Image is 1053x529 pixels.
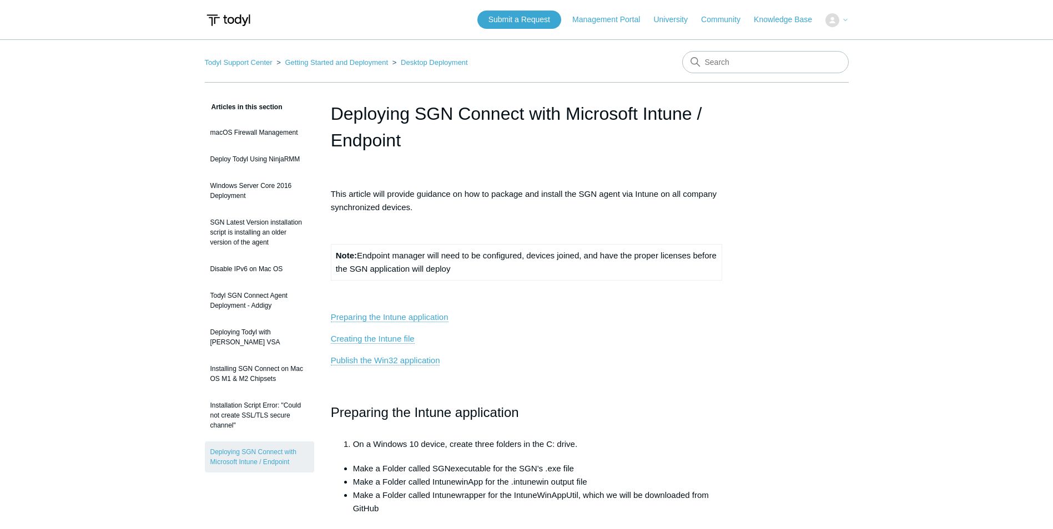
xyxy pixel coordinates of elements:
li: Make a Folder called Intunewrapper for the IntuneWinAppUtil, which we will be downloaded from GitHub [353,489,723,528]
a: Management Portal [572,14,651,26]
li: Make a Folder called SGNexecutable for the SGN’s .exe file [353,462,723,475]
a: Deploying Todyl with [PERSON_NAME] VSA [205,322,314,353]
a: Deploying SGN Connect with Microsoft Intune / Endpoint [205,441,314,472]
a: University [653,14,698,26]
a: Windows Server Core 2016 Deployment [205,175,314,206]
li: Desktop Deployment [390,58,468,67]
a: Todyl SGN Connect Agent Deployment - Addigy [205,285,314,316]
a: Deploy Todyl Using NinjaRMM [205,149,314,170]
li: Getting Started and Deployment [274,58,390,67]
td: Endpoint manager will need to be configured, devices joined, and have the proper licenses before ... [331,245,722,281]
input: Search [682,51,849,73]
p: This article will provide guidance on how to package and install the SGN agent via Intune on all ... [331,187,723,214]
a: Todyl Support Center [205,58,273,67]
a: Installation Script Error: "Could not create SSL/TLS secure channel" [205,395,314,436]
strong: Note: [336,251,357,260]
a: Community [701,14,752,26]
a: Submit a Request [477,11,561,29]
span: Articles in this section [205,103,283,111]
a: Publish the Win32 application [331,355,440,365]
li: Todyl Support Center [205,58,275,67]
span: Preparing the Intune application [331,405,519,420]
h1: Deploying SGN Connect with Microsoft Intune / Endpoint [331,100,723,154]
a: macOS Firewall Management [205,122,314,143]
a: Preparing the Intune application [331,312,449,322]
a: Desktop Deployment [401,58,468,67]
a: Knowledge Base [754,14,823,26]
img: Todyl Support Center Help Center home page [205,10,252,30]
a: Disable IPv6 on Mac OS [205,258,314,279]
li: On a Windows 10 device, create three folders in the C: drive. [353,438,723,451]
li: Make a Folder called IntunewinApp for the .intunewin output file [353,475,723,489]
a: Getting Started and Deployment [285,58,388,67]
a: SGN Latest Version installation script is installing an older version of the agent [205,212,314,253]
a: Installing SGN Connect on Mac OS M1 & M2 Chipsets [205,358,314,389]
a: Creating the Intune file [331,334,415,344]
